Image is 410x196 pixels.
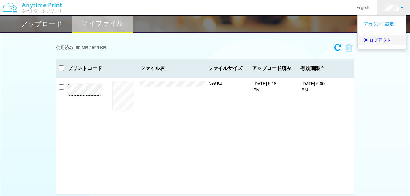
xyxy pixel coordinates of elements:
span: ファイルサイズ [208,66,243,71]
a: ログアウト [358,35,406,45]
span: ファイル名 [140,66,206,71]
a: アカウント設定 [358,19,406,29]
p: [DATE] 6:00 PM [302,81,325,93]
h2: マイファイル [82,20,124,27]
span: 有効期限 [300,66,324,71]
span: 599 KB [209,81,223,85]
h3: プリントコード [63,66,106,71]
span: アップロード済み [252,66,291,71]
p: [DATE] 5:18 PM [253,81,277,93]
h2: アップロード [21,20,63,28]
h3: 使用済み: 60 MB / 599 KB [56,45,107,50]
